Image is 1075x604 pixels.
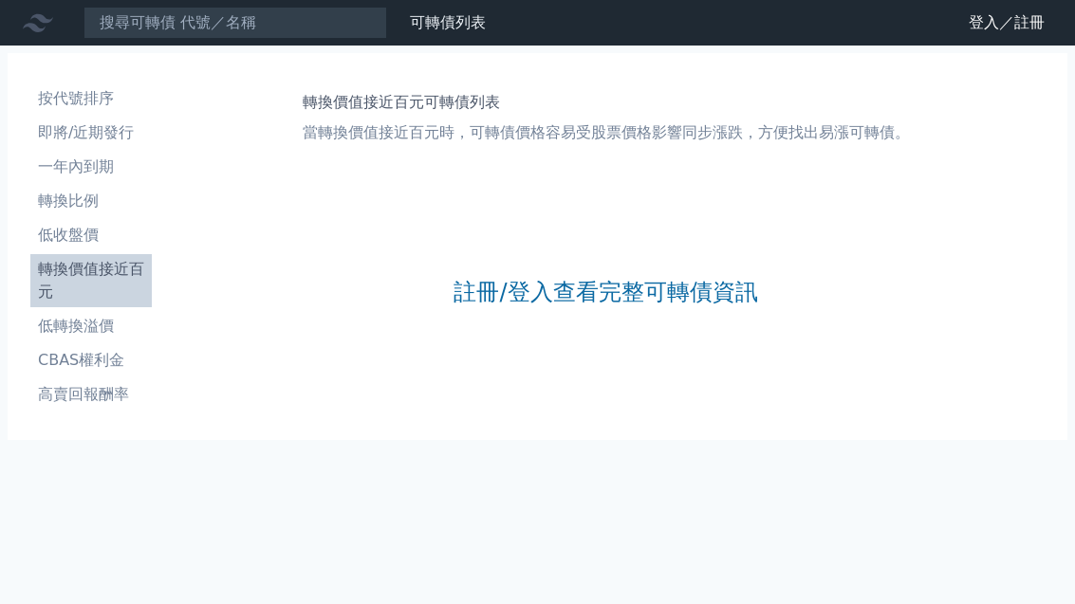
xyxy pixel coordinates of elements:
[30,121,152,144] li: 即將/近期發行
[30,254,152,307] a: 轉換價值接近百元
[30,224,152,247] li: 低收盤價
[30,383,152,406] li: 高賣回報酬率
[454,277,757,307] a: 註冊/登入查看完整可轉債資訊
[30,379,152,410] a: 高賣回報酬率
[30,83,152,114] a: 按代號排序
[30,345,152,375] a: CBAS權利金
[30,118,152,148] a: 即將/近期發行
[83,7,387,39] input: 搜尋可轉債 代號／名稱
[303,121,910,144] p: 當轉換價值接近百元時，可轉債價格容易受股票價格影響同步漲跌，方便找出易漲可轉債。
[303,91,910,114] h1: 轉換價值接近百元可轉債列表
[30,220,152,250] a: 低收盤價
[30,258,152,303] li: 轉換價值接近百元
[30,349,152,372] li: CBAS權利金
[954,8,1060,38] a: 登入／註冊
[30,156,152,178] li: 一年內到期
[410,13,486,31] a: 可轉債列表
[30,311,152,341] a: 低轉換溢價
[30,152,152,182] a: 一年內到期
[30,87,152,110] li: 按代號排序
[30,190,152,212] li: 轉換比例
[30,315,152,338] li: 低轉換溢價
[30,186,152,216] a: 轉換比例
